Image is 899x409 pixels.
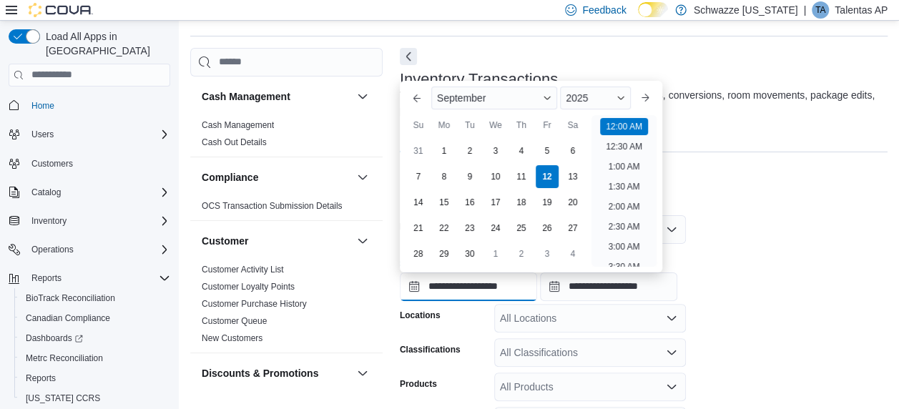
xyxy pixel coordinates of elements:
[26,212,170,230] span: Inventory
[484,217,507,240] div: day-24
[202,201,343,211] a: OCS Transaction Submission Details
[202,315,267,327] span: Customer Queue
[560,87,631,109] div: Button. Open the year selector. 2025 is currently selected.
[202,89,351,104] button: Cash Management
[407,242,430,265] div: day-28
[202,265,284,275] a: Customer Activity List
[602,158,645,175] li: 1:00 AM
[26,155,79,172] a: Customers
[202,119,274,131] span: Cash Management
[26,312,110,324] span: Canadian Compliance
[458,242,481,265] div: day-30
[354,365,371,382] button: Discounts & Promotions
[14,288,176,308] button: BioTrack Reconciliation
[510,114,533,137] div: Th
[666,312,677,324] button: Open list of options
[20,330,170,347] span: Dashboards
[202,332,262,344] span: New Customers
[26,241,79,258] button: Operations
[582,3,626,17] span: Feedback
[190,261,383,353] div: Customer
[3,240,176,260] button: Operations
[602,258,645,275] li: 3:30 AM
[31,244,74,255] span: Operations
[14,368,176,388] button: Reports
[14,328,176,348] a: Dashboards
[433,191,456,214] div: day-15
[510,139,533,162] div: day-4
[20,290,170,307] span: BioTrack Reconciliation
[407,114,430,137] div: Su
[666,347,677,358] button: Open list of options
[510,165,533,188] div: day-11
[20,290,121,307] a: BioTrack Reconciliation
[400,344,461,355] label: Classifications
[354,232,371,250] button: Customer
[26,184,170,201] span: Catalog
[26,97,170,114] span: Home
[835,1,888,19] p: Talentas AP
[433,242,456,265] div: day-29
[536,191,559,214] div: day-19
[14,348,176,368] button: Metrc Reconciliation
[400,48,417,65] button: Next
[406,87,428,109] button: Previous Month
[536,217,559,240] div: day-26
[202,89,290,104] h3: Cash Management
[3,95,176,116] button: Home
[561,165,584,188] div: day-13
[433,165,456,188] div: day-8
[202,264,284,275] span: Customer Activity List
[354,88,371,105] button: Cash Management
[20,330,89,347] a: Dashboards
[202,137,267,147] a: Cash Out Details
[190,117,383,157] div: Cash Management
[202,282,295,292] a: Customer Loyalty Points
[510,242,533,265] div: day-2
[354,169,371,186] button: Compliance
[26,332,83,344] span: Dashboards
[407,139,430,162] div: day-31
[3,268,176,288] button: Reports
[536,139,559,162] div: day-5
[202,234,248,248] h3: Customer
[510,191,533,214] div: day-18
[484,114,507,137] div: We
[815,1,825,19] span: TA
[458,139,481,162] div: day-2
[31,187,61,198] span: Catalog
[536,242,559,265] div: day-3
[561,139,584,162] div: day-6
[26,212,72,230] button: Inventory
[20,390,106,407] a: [US_STATE] CCRS
[14,388,176,408] button: [US_STATE] CCRS
[458,165,481,188] div: day-9
[202,366,351,380] button: Discounts & Promotions
[26,353,103,364] span: Metrc Reconciliation
[561,242,584,265] div: day-4
[26,154,170,172] span: Customers
[31,272,62,284] span: Reports
[602,178,645,195] li: 1:30 AM
[190,197,383,220] div: Compliance
[407,217,430,240] div: day-21
[202,137,267,148] span: Cash Out Details
[433,217,456,240] div: day-22
[561,114,584,137] div: Sa
[26,373,56,384] span: Reports
[202,281,295,292] span: Customer Loyalty Points
[14,308,176,328] button: Canadian Compliance
[407,191,430,214] div: day-14
[202,170,258,184] h3: Compliance
[536,165,559,188] div: day-12
[561,217,584,240] div: day-27
[433,139,456,162] div: day-1
[20,390,170,407] span: Washington CCRS
[458,114,481,137] div: Tu
[40,29,170,58] span: Load All Apps in [GEOGRAPHIC_DATA]
[400,310,441,321] label: Locations
[20,370,170,387] span: Reports
[26,270,170,287] span: Reports
[602,198,645,215] li: 2:00 AM
[484,139,507,162] div: day-3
